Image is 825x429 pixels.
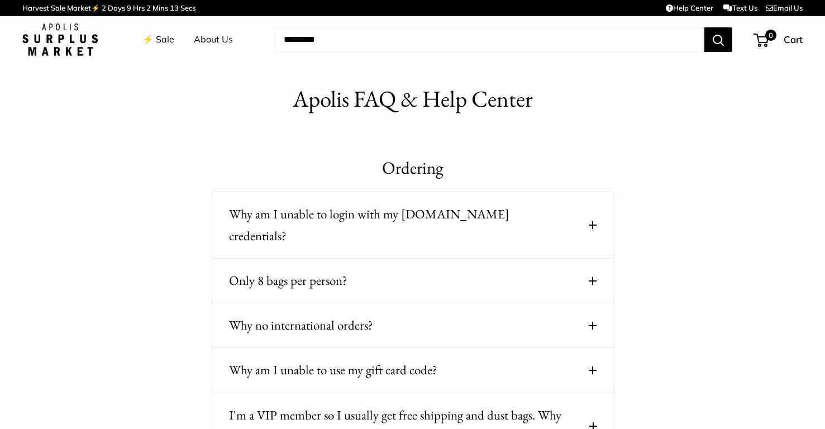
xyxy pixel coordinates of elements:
button: Why am I unable to use my gift card code? [229,359,597,381]
span: 2 [102,3,106,12]
a: About Us [194,31,233,48]
span: 0 [765,30,776,41]
button: Search [704,27,732,52]
span: Hrs [133,3,145,12]
a: 0 Cart [755,31,803,49]
a: Text Us [723,3,757,12]
button: Why am I unable to login with my [DOMAIN_NAME] credentials? [229,203,597,247]
h1: Apolis FAQ & Help Center [293,83,533,116]
button: Only 8 bags per person? [229,270,597,292]
span: 9 [127,3,131,12]
a: Email Us [766,3,803,12]
span: Cart [784,34,803,45]
img: Apolis: Surplus Market [22,23,98,56]
button: Why no international orders? [229,314,597,336]
input: Search... [275,27,704,52]
span: Mins [152,3,168,12]
span: Days [108,3,125,12]
span: Secs [180,3,195,12]
span: 13 [170,3,179,12]
a: ⚡️ Sale [142,31,174,48]
a: Help Center [666,3,713,12]
span: 2 [146,3,151,12]
h1: Ordering [212,155,614,181]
